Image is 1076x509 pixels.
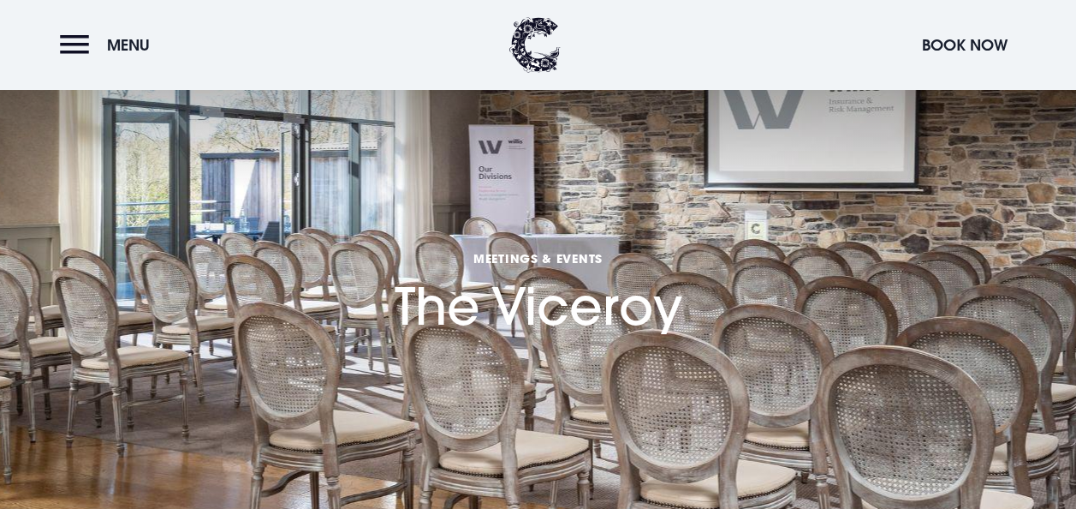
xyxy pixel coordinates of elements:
span: Meetings & Events [395,250,682,266]
span: Menu [107,35,150,55]
h1: The Viceroy [395,186,682,336]
img: Clandeboye Lodge [509,17,561,73]
button: Menu [60,27,158,63]
button: Book Now [913,27,1016,63]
